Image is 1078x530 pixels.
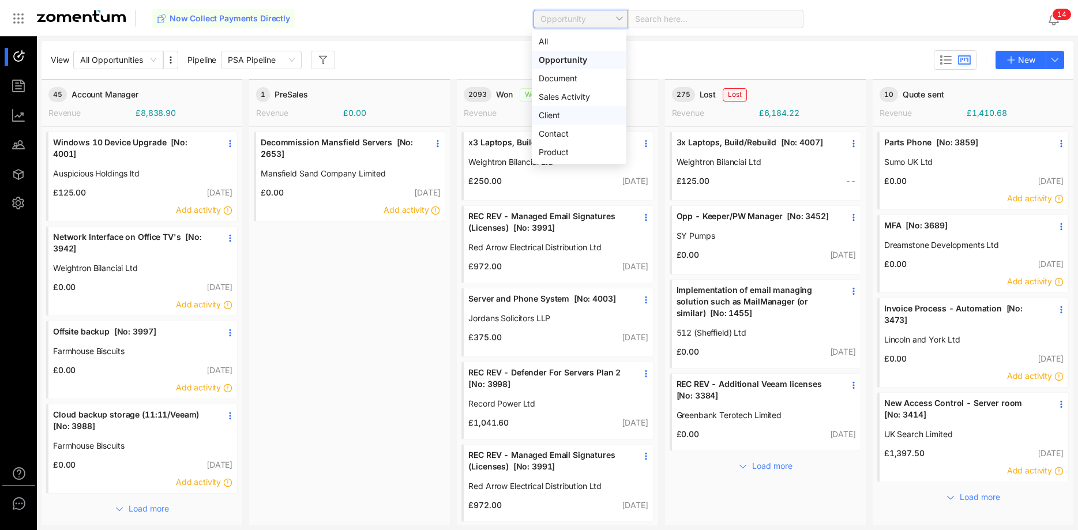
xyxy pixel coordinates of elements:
[461,444,653,522] div: REC REV - Managed Email Signatures (Licenses) [No: 3991]Red Arrow Electrical Distribution Ltd£972...
[46,404,238,494] div: Cloud backup storage (11:11/Veeam) [No: 3988]Farmhouse Biscuits£0.00[DATE]Add activity
[468,367,625,398] a: REC REV - Defender For Servers Plan 2 [No: 3998]
[846,176,856,186] span: --
[672,175,709,187] span: £125.00
[53,137,210,160] span: Windows 10 Device Upgrade [No: 4001]
[700,89,716,100] span: Lost
[275,89,308,100] span: PreSales
[1007,276,1052,286] span: Add activity
[677,211,833,222] span: Opp - Keeper/PW Manager [No: 3452]
[677,230,833,242] a: SY Pumps
[176,477,221,487] span: Add activity
[677,378,833,409] a: REC REV - Additional Veeam licenses [No: 3384]
[884,156,1041,168] a: Sumo UK Ltd
[677,409,833,421] a: Greenbank Terotech Limited
[884,428,1041,440] span: UK Search Limited
[670,279,861,369] div: Implementation of email managing solution such as MailManager (or similar) [No: 1455]512 (Sheffie...
[539,109,619,122] div: Client
[672,108,704,118] span: Revenue
[53,345,210,357] a: Farmhouse Biscuits
[104,498,180,517] button: Load more
[539,54,619,66] div: Opportunity
[461,362,653,439] div: REC REV - Defender For Servers Plan 2 [No: 3998]Record Power Ltd£1,041.60[DATE]
[672,87,695,102] span: 275
[884,303,1041,334] a: Invoice Process - Automation [No: 3473]
[540,10,621,28] span: Opportunity
[532,32,626,51] div: All
[672,249,699,261] span: £0.00
[129,502,169,515] span: Load more
[468,137,625,156] a: x3 Laptops, Build/Rebuild [No: 4006]
[532,88,626,106] div: Sales Activity
[622,500,648,510] span: [DATE]
[677,137,833,156] a: 3x Laptops, Build/Rebuild [No: 4007]
[461,131,653,201] div: x3 Laptops, Build/Rebuild [No: 4006]Weightron Bilanciai Ltd£250.00[DATE]
[532,51,626,69] div: Opportunity
[254,131,445,221] div: Decommission Mansfield Servers [No: 2653]Mansfield Sand Company Limited£0.00[DATE]Add activity
[880,175,907,187] span: £0.00
[53,231,210,262] a: Network Interface on Office TV's [No: 3942]
[1038,176,1064,186] span: [DATE]
[677,211,833,230] a: Opp - Keeper/PW Manager [No: 3452]
[877,131,1069,210] div: Parts Phone [No: 3859]Sumo UK Ltd£0.00[DATE]Add activity
[670,131,861,201] div: 3x Laptops, Build/Rebuild [No: 4007]Weightron Bilanciai Ltd£125.00--
[261,168,418,179] a: Mansfield Sand Company Limited
[884,137,1041,148] span: Parts Phone [No: 3859]
[48,108,81,118] span: Revenue
[48,281,76,293] span: £0.00
[46,131,238,221] div: Windows 10 Device Upgrade [No: 4001]Auspicious Holdings ltd£125.00[DATE]Add activity
[176,299,221,309] span: Add activity
[677,137,833,148] span: 3x Laptops, Build/Rebuild [No: 4007]
[1038,259,1064,269] span: [DATE]
[672,428,699,440] span: £0.00
[53,168,210,179] a: Auspicious Holdings ltd
[723,88,747,102] span: Lost
[176,205,221,215] span: Add activity
[996,51,1046,69] button: New
[206,187,232,197] span: [DATE]
[53,231,210,254] span: Network Interface on Office TV's [No: 3942]
[884,220,1041,239] a: MFA [No: 3689]
[520,88,544,102] span: Won
[46,226,238,316] div: Network Interface on Office TV's [No: 3942]Weightron Bilanciai Ltd£0.00[DATE]Add activity
[464,87,491,102] span: 2093
[1047,5,1070,32] div: Notifications
[759,107,799,119] span: £6,184.22
[468,156,625,168] a: Weightron Bilanciai Ltd
[532,125,626,143] div: Contact
[468,293,625,313] a: Server and Phone System [No: 4003]
[53,440,210,452] span: Farmhouse Biscuits
[539,35,619,48] div: All
[1057,10,1062,18] span: 1
[261,137,418,160] span: Decommission Mansfield Servers [No: 2653]
[461,288,653,357] div: Server and Phone System [No: 4003]Jordans Solicitors LLP£375.00[DATE]
[176,382,221,392] span: Add activity
[464,332,501,343] span: £375.00
[468,211,625,242] a: REC REV - Managed Email Signatures (Licenses) [No: 3991]
[539,91,619,103] div: Sales Activity
[48,87,67,102] span: 45
[53,326,210,345] a: Offsite backup [No: 3997]
[880,448,925,459] span: £1,397.50
[468,398,625,409] a: Record Power Ltd
[830,429,856,439] span: [DATE]
[877,298,1069,388] div: Invoice Process - Automation [No: 3473]Lincoln and York Ltd£0.00[DATE]Add activity
[187,54,216,66] span: Pipeline
[496,89,513,100] span: Won
[53,409,210,440] a: Cloud backup storage (11:11/Veeam) [No: 3988]
[884,239,1041,251] span: Dreamstone Developments Ltd
[967,107,1007,119] span: £1,410.68
[1007,371,1052,381] span: Add activity
[464,108,496,118] span: Revenue
[727,456,803,474] button: Load more
[256,187,283,198] span: £0.00
[622,332,648,342] span: [DATE]
[622,176,648,186] span: [DATE]
[677,284,833,319] span: Implementation of email managing solution such as MailManager (or similar) [No: 1455]
[1007,465,1052,475] span: Add activity
[464,499,501,511] span: £972.00
[877,392,1069,482] div: New Access Control - Server room [No: 3414]UK Search Limited£1,397.50[DATE]Add activity
[228,51,295,69] span: PSA Pipeline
